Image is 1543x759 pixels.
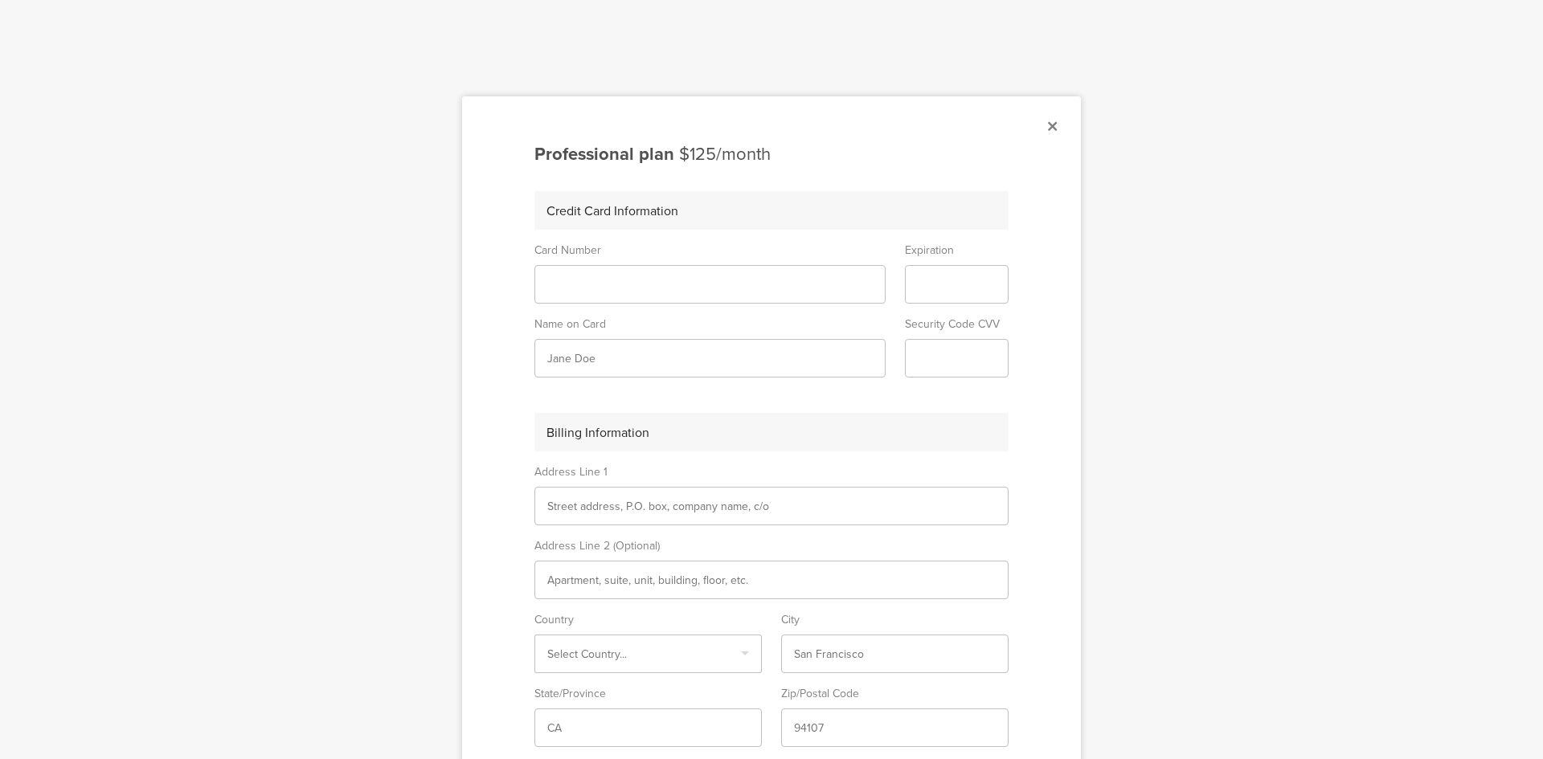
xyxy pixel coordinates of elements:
[547,350,873,367] input: Jane Doe
[534,304,886,339] sg-form-field-title: Name on Card
[794,646,996,663] input: San Francisco
[534,673,762,708] sg-form-field-title: State/Province
[781,673,1009,708] sg-form-field-title: Zip/Postal Code
[679,141,771,167] span: $125/month
[547,572,996,589] input: Apartment, suite, unit, building, floor, etc.
[534,141,674,167] span: Professional plan
[794,720,996,737] input: 94107
[534,599,762,635] sg-form-field-title: Country
[905,230,1009,265] sg-form-field-title: Expiration
[547,646,749,663] input: Select box
[547,278,873,292] iframe: Secure card number input frame
[918,278,997,292] iframe: Secure expiration date input frame
[905,304,1009,339] sg-form-field-title: Security Code CVV
[534,413,1009,451] div: Billing Information
[534,230,886,265] sg-form-field-title: Card Number
[547,498,996,515] input: Street address, P.O. box, company name, c/o
[534,451,1009,487] sg-form-field-title: Address Line 1
[781,599,1009,635] sg-form-field-title: City
[918,352,997,365] iframe: Secure CVC input frame
[547,720,749,737] input: CA
[534,191,1009,230] div: Credit Card Information
[534,525,1009,561] sg-form-field-title: Address Line 2 (Optional)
